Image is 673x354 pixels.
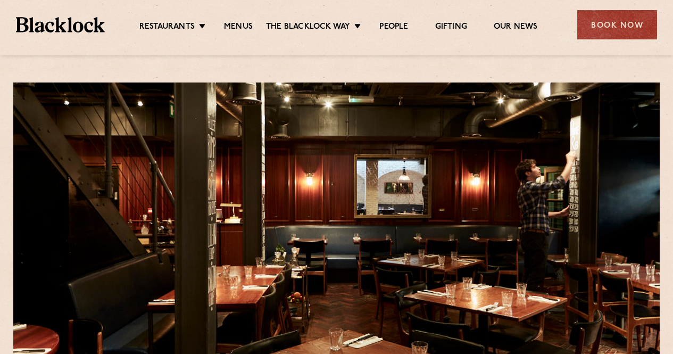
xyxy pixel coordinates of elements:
[577,10,657,39] div: Book Now
[435,22,467,34] a: Gifting
[16,17,105,32] img: BL_Textured_Logo-footer-cropped.svg
[224,22,253,34] a: Menus
[379,22,408,34] a: People
[494,22,538,34] a: Our News
[266,22,350,34] a: The Blacklock Way
[139,22,195,34] a: Restaurants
